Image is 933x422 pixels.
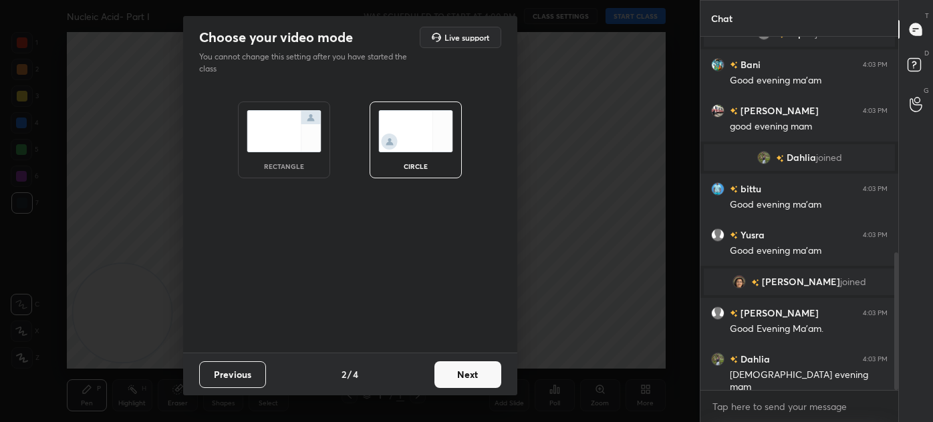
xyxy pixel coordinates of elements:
[730,369,888,394] div: [DEMOGRAPHIC_DATA] evening mam
[924,85,929,95] p: G
[787,28,815,39] span: Sapna
[924,48,929,58] p: D
[787,152,816,163] span: Dahlia
[434,361,501,388] button: Next
[738,306,819,320] h6: [PERSON_NAME]
[353,367,358,381] h4: 4
[711,306,724,320] img: default.png
[730,323,888,336] div: Good Evening Ma'am.
[389,163,442,170] div: circle
[738,352,770,366] h6: Dahlia
[751,279,759,286] img: no-rating-badge.077c3623.svg
[776,155,784,162] img: no-rating-badge.077c3623.svg
[925,11,929,21] p: T
[378,110,453,152] img: circleScreenIcon.acc0effb.svg
[730,198,888,212] div: Good evening ma'am
[816,152,842,163] span: joined
[444,33,489,41] h5: Live support
[863,355,888,363] div: 4:03 PM
[757,151,771,164] img: photo.jpg
[711,228,724,242] img: default.png
[738,182,761,196] h6: bittu
[732,275,746,288] img: 98767e9d910546f0b9cbce15b863b8cc.jpg
[738,103,819,118] h6: [PERSON_NAME]
[199,51,416,75] p: You cannot change this setting after you have started the class
[730,61,738,69] img: no-rating-badge.077c3623.svg
[257,163,311,170] div: rectangle
[730,310,738,317] img: no-rating-badge.077c3623.svg
[348,367,352,381] h4: /
[730,244,888,258] div: Good evening ma'am
[815,28,841,39] span: joined
[730,120,888,134] div: good evening mam
[738,228,765,242] h6: Yusra
[730,232,738,239] img: no-rating-badge.077c3623.svg
[711,182,724,196] img: 2157d1f5cf1745ebbeb4ab66f0ff290f.jpg
[199,361,266,388] button: Previous
[863,309,888,317] div: 4:03 PM
[863,231,888,239] div: 4:03 PM
[863,185,888,193] div: 4:03 PM
[711,58,724,71] img: 56d9ec8c5b1e4dd2bddf890dd43e8988.jpg
[863,107,888,115] div: 4:03 PM
[247,110,321,152] img: normalScreenIcon.ae25ed63.svg
[199,29,353,46] h2: Choose your video mode
[700,37,898,390] div: grid
[711,353,724,366] img: photo.jpg
[863,61,888,69] div: 4:03 PM
[762,276,840,287] span: [PERSON_NAME]
[730,356,738,363] img: no-rating-badge.077c3623.svg
[730,108,738,115] img: no-rating-badge.077c3623.svg
[711,104,724,118] img: 69739a9b49c8499a90d3fb5d1b1402f7.jpg
[840,276,866,287] span: joined
[730,186,738,193] img: no-rating-badge.077c3623.svg
[700,1,743,36] p: Chat
[342,367,346,381] h4: 2
[738,57,761,71] h6: Bani
[730,74,888,87] div: Good evening ma'am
